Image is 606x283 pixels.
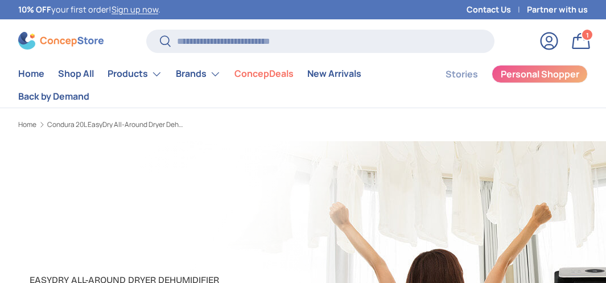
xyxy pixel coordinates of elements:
p: your first order! . [18,3,160,16]
a: Contact Us [467,3,527,16]
nav: Breadcrumbs [18,120,320,130]
a: Sign up now [112,4,158,15]
a: Back by Demand [18,85,89,108]
summary: Products [101,63,169,85]
a: Personal Shopper [492,65,588,83]
a: Home [18,121,36,128]
nav: Primary [18,63,418,108]
strong: 10% OFF [18,4,51,15]
a: Condura 20L EasyDry All-Around Dryer Dehumidifier [47,121,184,128]
a: Partner with us [527,3,588,16]
summary: Brands [169,63,228,85]
a: New Arrivals [307,63,361,85]
a: Stories [446,63,478,85]
a: Brands [176,63,221,85]
nav: Secondary [418,63,588,108]
a: Home [18,63,44,85]
a: Shop All [58,63,94,85]
a: ConcepDeals [234,63,294,85]
span: 1 [586,30,589,39]
img: ConcepStore [18,32,104,50]
span: Personal Shopper [501,69,579,79]
a: Products [108,63,162,85]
